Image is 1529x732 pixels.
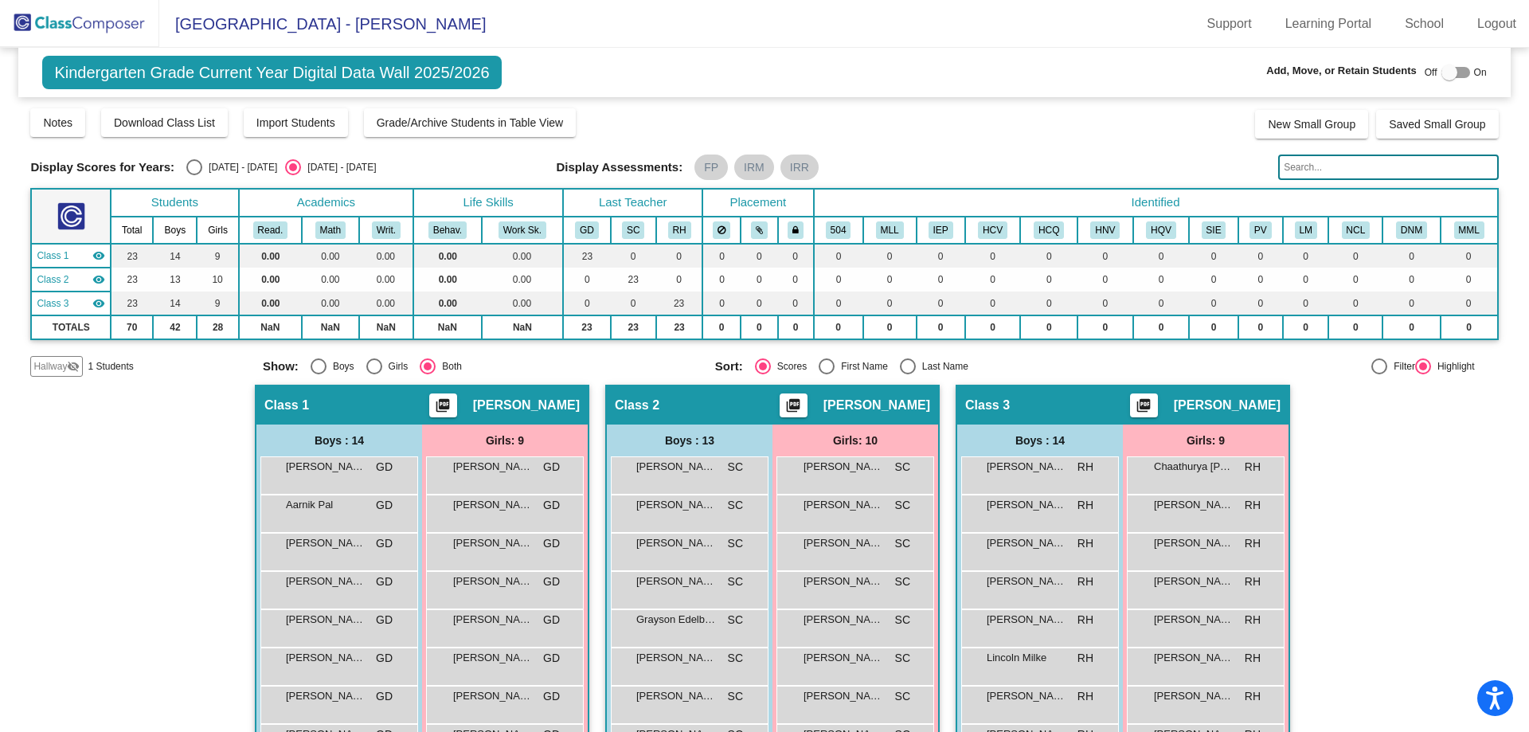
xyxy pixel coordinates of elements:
td: 0.00 [302,244,359,268]
th: Students [111,189,239,217]
button: SC [622,221,644,239]
th: Boys [153,217,197,244]
span: GD [543,459,560,476]
td: 0 [702,268,741,292]
td: 0 [1441,244,1498,268]
td: 0.00 [413,292,482,315]
span: [PERSON_NAME] [987,459,1066,475]
span: [PERSON_NAME] [PERSON_NAME] [453,650,533,666]
td: 0 [1283,268,1328,292]
td: 0 [814,315,863,339]
td: 0 [1133,244,1190,268]
td: 0 [1382,292,1441,315]
button: Print Students Details [429,393,457,417]
button: LM [1295,221,1317,239]
td: 0 [1441,268,1498,292]
td: 0 [1238,315,1283,339]
button: RH [668,221,691,239]
span: Lincoln Milke [987,650,1066,666]
span: [PERSON_NAME] [987,535,1066,551]
div: Last Name [916,359,968,374]
span: RH [1077,459,1093,476]
span: SC [728,535,743,552]
td: 9 [197,244,238,268]
th: Placement [702,189,813,217]
button: Writ. [372,221,401,239]
mat-radio-group: Select an option [263,358,703,374]
td: NaN [359,315,413,339]
td: 0 [917,268,965,292]
span: On [1474,65,1487,80]
mat-icon: picture_as_pdf [433,397,452,420]
td: 0 [814,268,863,292]
td: 0 [1441,292,1498,315]
button: MML [1454,221,1484,239]
td: 0.00 [482,268,564,292]
button: IEP [929,221,953,239]
span: [PERSON_NAME] [1154,573,1234,589]
span: [PERSON_NAME] [987,497,1066,513]
button: 504 [826,221,851,239]
td: 0 [1382,268,1441,292]
mat-icon: visibility [92,249,105,262]
span: [PERSON_NAME] [286,573,366,589]
td: 0 [741,292,777,315]
td: 9 [197,292,238,315]
span: [PERSON_NAME] [1154,497,1234,513]
td: 0 [1441,315,1498,339]
div: Boys : 13 [607,425,772,456]
td: 13 [153,268,197,292]
td: 0 [1133,292,1190,315]
span: Class 3 [965,397,1010,413]
td: 23 [611,315,656,339]
button: Work Sk. [499,221,546,239]
th: Multilingual Learner [863,217,917,244]
td: 0 [965,292,1021,315]
td: 23 [111,268,153,292]
td: 0 [1020,268,1077,292]
span: [PERSON_NAME] [453,612,533,628]
td: 0 [1189,268,1238,292]
span: [PERSON_NAME] [636,573,716,589]
th: Likely Moving [1283,217,1328,244]
th: Hi Cap - Non-Verbal Qualification [1077,217,1133,244]
span: [PERSON_NAME] Hand [987,612,1066,628]
span: Grayson Edelbrock [636,612,716,628]
td: 0 [778,268,814,292]
div: First Name [835,359,888,374]
span: GD [543,612,560,628]
td: 0 [1077,244,1133,268]
th: Keep with students [741,217,777,244]
td: 23 [563,315,610,339]
td: 42 [153,315,197,339]
span: Display Scores for Years: [30,160,174,174]
td: 0 [1077,315,1133,339]
td: 0 [965,315,1021,339]
td: 0.00 [359,292,413,315]
th: Total [111,217,153,244]
span: [PERSON_NAME] [453,688,533,704]
td: 0 [1020,315,1077,339]
td: 0 [741,244,777,268]
span: [PERSON_NAME] [804,573,883,589]
th: Speech-Only IEP [1189,217,1238,244]
th: New to CLE [1328,217,1382,244]
span: GD [376,688,393,705]
td: 0.00 [359,244,413,268]
th: Hi Cap - Verbal & Quantitative Qualification [1133,217,1190,244]
span: RH [1077,497,1093,514]
mat-chip: FP [694,155,728,180]
div: [DATE] - [DATE] [301,160,376,174]
th: Hi Cap - Quantitative Qualification [1020,217,1077,244]
button: MLL [876,221,904,239]
span: [PERSON_NAME] [473,397,580,413]
span: [PERSON_NAME] [1154,612,1234,628]
span: [PERSON_NAME] [804,612,883,628]
span: [PERSON_NAME] [636,497,716,513]
td: Ginger Donohue - No Class Name [31,244,111,268]
span: Download Class List [114,116,215,129]
span: [PERSON_NAME] [804,650,883,666]
td: NaN [239,315,302,339]
span: Display Assessments: [557,160,683,174]
span: SC [728,612,743,628]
